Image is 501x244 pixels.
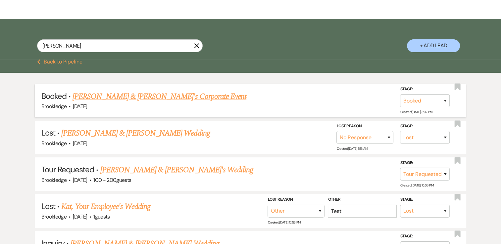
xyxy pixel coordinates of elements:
[73,213,87,220] span: [DATE]
[41,177,67,183] span: Brookledge
[41,213,67,220] span: Brookledge
[73,103,87,110] span: [DATE]
[41,91,67,101] span: Booked
[400,233,450,240] label: Stage:
[407,39,460,52] button: + Add Lead
[268,220,300,224] span: Created: [DATE] 12:53 PM
[400,123,450,130] label: Stage:
[336,146,368,151] span: Created: [DATE] 11:16 AM
[61,127,210,139] a: [PERSON_NAME] & [PERSON_NAME] Wedding
[73,91,246,102] a: [PERSON_NAME] & [PERSON_NAME]'s Corporate Event
[41,164,94,175] span: Tour Requested
[41,128,55,138] span: Lost
[400,183,433,187] span: Created: [DATE] 10:36 PM
[93,213,110,220] span: 1 guests
[41,201,55,211] span: Lost
[268,196,325,203] label: Lost Reason
[400,196,450,203] label: Stage:
[73,140,87,147] span: [DATE]
[400,86,450,93] label: Stage:
[400,110,432,114] span: Created: [DATE] 3:32 PM
[37,59,82,64] button: Back to Pipeline
[328,196,397,203] label: Other
[41,103,67,110] span: Brookledge
[41,140,67,147] span: Brookledge
[336,123,393,130] label: Lost Reason
[73,177,87,183] span: [DATE]
[93,177,131,183] span: 100 - 200 guests
[400,159,450,167] label: Stage:
[100,164,253,176] a: [PERSON_NAME] & [PERSON_NAME]'s Wedding
[61,201,150,213] a: Kat, Your Employee's Wedding
[37,39,203,52] input: Search by name, event date, email address or phone number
